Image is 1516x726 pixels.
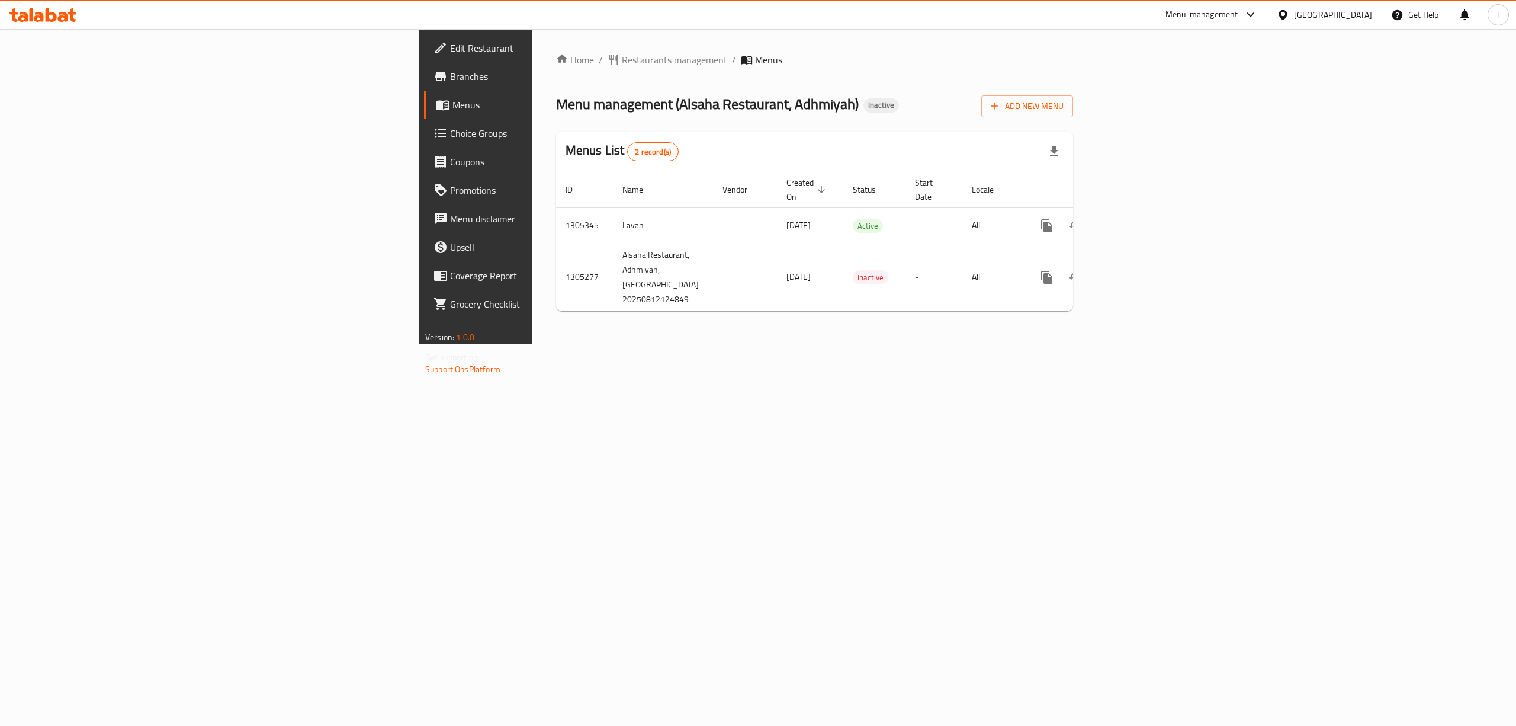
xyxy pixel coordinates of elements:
[991,99,1064,114] span: Add New Menu
[786,218,811,233] span: [DATE]
[853,270,888,284] div: Inactive
[456,330,474,345] span: 1.0.0
[425,362,500,377] a: Support.OpsPlatform
[424,91,673,119] a: Menus
[863,98,899,113] div: Inactive
[1294,8,1372,21] div: [GEOGRAPHIC_DATA]
[1061,212,1090,240] button: Change Status
[450,240,663,254] span: Upsell
[1023,172,1156,208] th: Actions
[450,297,663,311] span: Grocery Checklist
[424,261,673,290] a: Coverage Report
[424,148,673,176] a: Coupons
[786,175,829,204] span: Created On
[424,34,673,62] a: Edit Restaurant
[450,212,663,226] span: Menu disclaimer
[556,53,1073,67] nav: breadcrumb
[1497,8,1499,21] span: l
[450,155,663,169] span: Coupons
[452,98,663,112] span: Menus
[450,183,663,197] span: Promotions
[962,207,1023,244] td: All
[450,126,663,140] span: Choice Groups
[1040,137,1068,166] div: Export file
[424,119,673,148] a: Choice Groups
[425,350,480,365] span: Get support on:
[1061,263,1090,292] button: Change Status
[556,91,859,117] span: Menu management ( Alsaha Restaurant, Adhmiyah )
[424,176,673,204] a: Promotions
[915,175,948,204] span: Start Date
[450,268,663,283] span: Coverage Report
[627,142,679,161] div: Total records count
[566,183,588,197] span: ID
[853,271,888,284] span: Inactive
[424,290,673,318] a: Grocery Checklist
[853,183,891,197] span: Status
[622,183,659,197] span: Name
[424,204,673,233] a: Menu disclaimer
[425,330,454,345] span: Version:
[755,53,782,67] span: Menus
[722,183,763,197] span: Vendor
[628,146,678,158] span: 2 record(s)
[905,244,962,311] td: -
[566,142,679,161] h2: Menus List
[863,100,899,110] span: Inactive
[1033,212,1061,240] button: more
[732,53,736,67] li: /
[1033,263,1061,292] button: more
[853,219,883,233] span: Active
[424,62,673,91] a: Branches
[962,244,1023,311] td: All
[450,69,663,84] span: Branches
[905,207,962,244] td: -
[786,269,811,284] span: [DATE]
[424,233,673,261] a: Upsell
[972,183,1009,197] span: Locale
[1165,8,1238,22] div: Menu-management
[556,172,1156,311] table: enhanced table
[622,53,727,67] span: Restaurants management
[450,41,663,55] span: Edit Restaurant
[981,95,1073,117] button: Add New Menu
